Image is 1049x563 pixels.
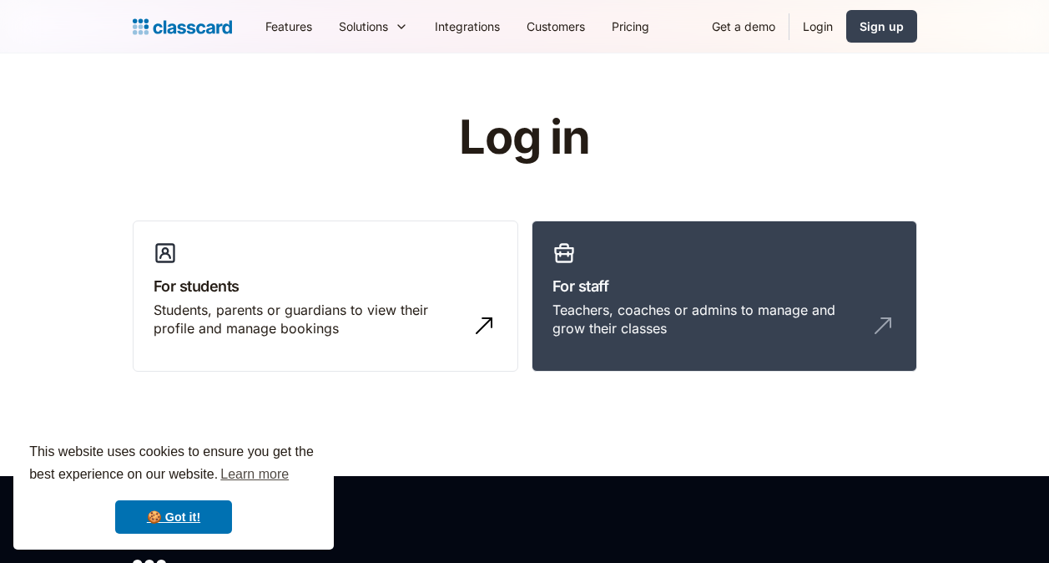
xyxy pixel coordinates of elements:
h3: For staff [552,275,896,297]
div: Teachers, coaches or admins to manage and grow their classes [552,301,863,338]
div: Sign up [860,18,904,35]
a: Sign up [846,10,917,43]
a: Get a demo [698,8,789,45]
a: learn more about cookies [218,462,291,487]
a: Features [252,8,325,45]
a: Pricing [598,8,663,45]
div: cookieconsent [13,426,334,550]
h1: Log in [260,112,789,164]
div: Solutions [325,8,421,45]
span: This website uses cookies to ensure you get the best experience on our website. [29,442,318,487]
a: home [133,15,232,38]
h3: For students [154,275,497,297]
a: Customers [513,8,598,45]
a: For staffTeachers, coaches or admins to manage and grow their classes [532,221,917,373]
a: Login [789,8,846,45]
a: dismiss cookie message [115,500,232,534]
div: Solutions [339,18,388,35]
a: Integrations [421,8,513,45]
a: For studentsStudents, parents or guardians to view their profile and manage bookings [133,221,518,373]
div: Students, parents or guardians to view their profile and manage bookings [154,301,464,338]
